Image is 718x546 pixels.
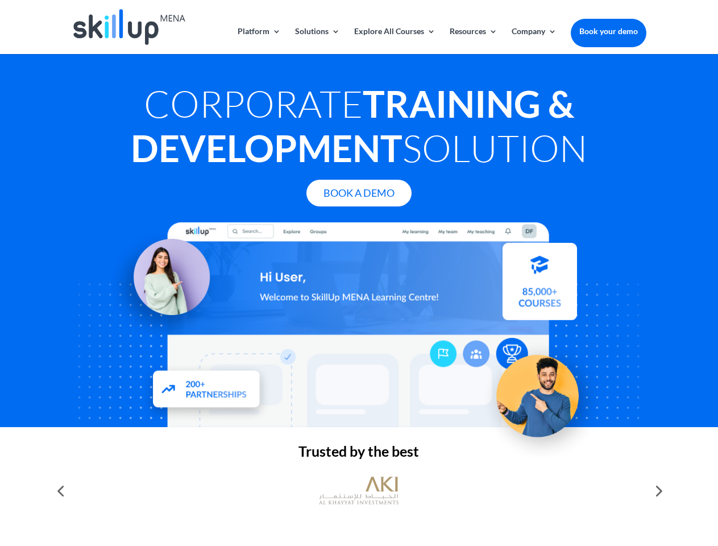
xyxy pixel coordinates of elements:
[131,81,574,170] strong: Training & Development
[73,9,185,45] img: Skillup Mena
[141,363,273,425] img: Partners - SkillUp Mena
[503,249,577,326] img: Courses library - SkillUp MENA
[512,27,557,54] a: Company
[238,27,281,54] a: Platform
[661,491,718,546] iframe: Chat Widget
[480,332,606,458] img: Upskill your workforce - SkillUp
[306,180,412,206] a: Book A Demo
[319,471,399,511] img: al khayyat investments logo
[571,19,646,44] a: Book your demo
[354,27,435,54] a: Explore All Courses
[450,27,497,54] a: Resources
[106,224,221,338] img: Learning Management Solution - SkillUp
[72,81,646,176] h1: Corporate Solution
[295,27,340,54] a: Solutions
[72,444,646,464] h2: Trusted by the best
